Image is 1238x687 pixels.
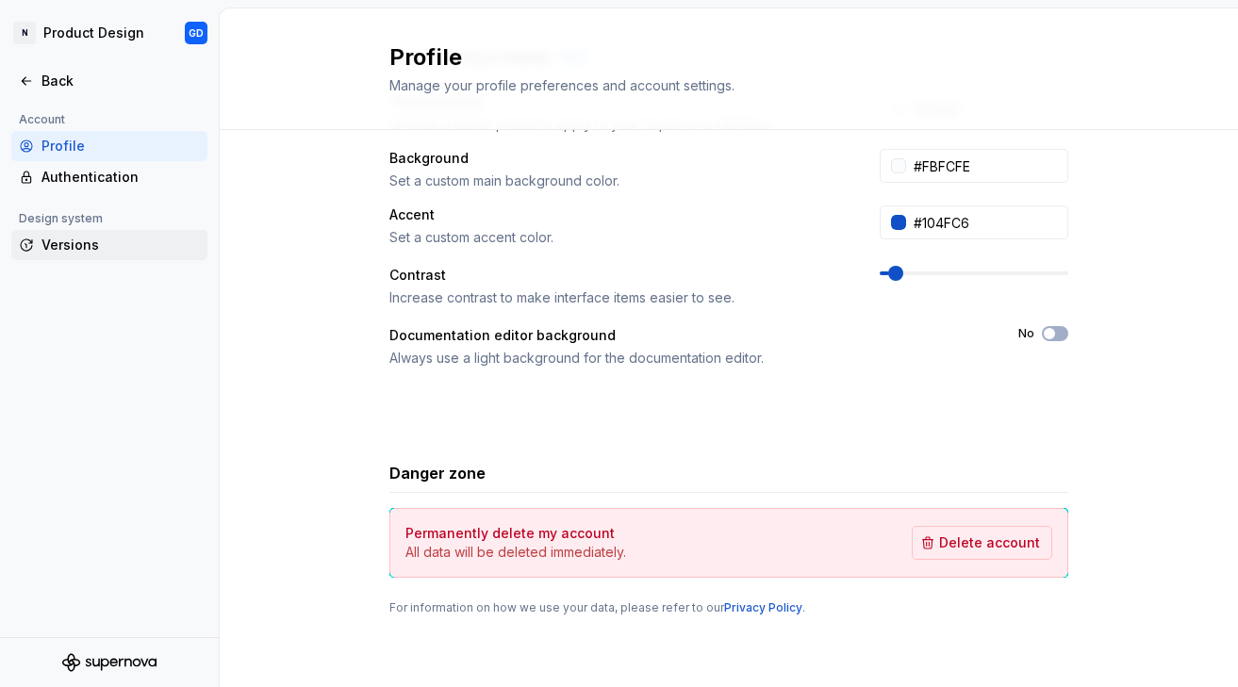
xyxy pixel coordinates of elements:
a: Versions [11,230,207,260]
a: Privacy Policy [724,600,802,614]
input: #FFFFFF [906,149,1068,183]
div: Set a custom accent color. [389,228,846,247]
div: Back [41,72,200,90]
h2: Profile [389,42,1046,73]
h3: Danger zone [389,462,486,484]
div: Accent [389,205,846,224]
label: No [1018,326,1034,341]
div: Authentication [41,168,200,187]
span: Delete account [939,533,1040,552]
span: Manage your profile preferences and account settings. [389,77,735,93]
div: N [13,22,36,44]
svg: Supernova Logo [62,653,157,672]
div: Always use a light background for the documentation editor. [389,349,984,368]
button: Delete account [912,526,1052,560]
a: Back [11,66,207,96]
div: Account [11,108,73,131]
h4: Permanently delete my account [405,524,615,543]
div: Product Design [43,24,144,42]
div: GD [189,25,204,41]
div: Documentation editor background [389,326,984,345]
a: Authentication [11,162,207,192]
div: Design system [11,207,110,230]
div: Set a custom main background color. [389,172,846,190]
div: Contrast [389,266,846,285]
a: Profile [11,131,207,161]
div: Background [389,149,846,168]
div: For information on how we use your data, please refer to our . [389,600,1068,615]
p: All data will be deleted immediately. [405,543,626,562]
div: Increase contrast to make interface items easier to see. [389,288,846,307]
div: Profile [41,137,200,155]
button: NProduct DesignGD [4,12,215,54]
input: #104FC6 [906,205,1068,239]
div: Versions [41,236,200,254]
